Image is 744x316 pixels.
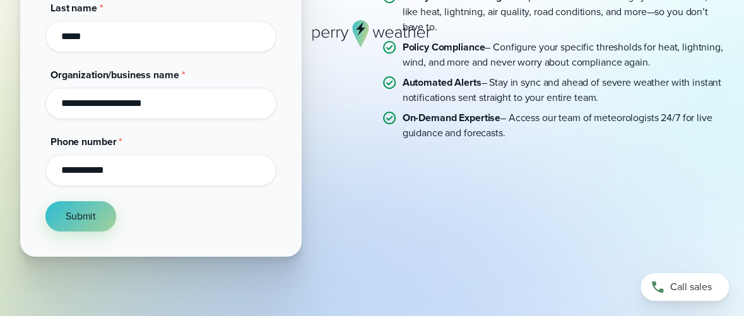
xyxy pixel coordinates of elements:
[50,67,179,82] span: Organization/business name
[402,110,724,141] p: – Access our team of meteorologists 24/7 for live guidance and forecasts.
[402,75,481,90] strong: Automated Alerts
[641,273,729,301] a: Call sales
[402,110,500,125] strong: On-Demand Expertise
[670,279,712,295] span: Call sales
[50,134,116,149] span: Phone number
[66,209,96,224] span: Submit
[402,40,724,70] p: – Configure your specific thresholds for heat, lightning, wind, and more and never worry about co...
[45,201,116,231] button: Submit
[402,40,485,54] strong: Policy Compliance
[402,75,724,105] p: – Stay in sync and ahead of severe weather with instant notifications sent straight to your entir...
[50,1,97,15] span: Last name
